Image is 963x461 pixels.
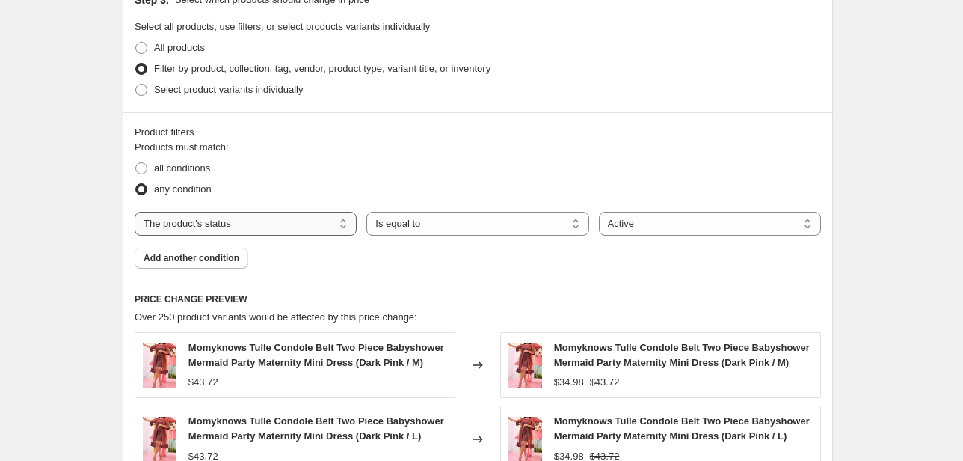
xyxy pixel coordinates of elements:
[135,293,821,305] h6: PRICE CHANGE PREVIEW
[135,311,417,323] span: Over 250 product variants would be affected by this price change:
[590,375,620,390] strike: $43.72
[508,343,542,388] img: PD210104101663-1_80x.jpg
[154,42,205,53] span: All products
[144,252,239,264] span: Add another condition
[135,141,229,153] span: Products must match:
[154,162,210,174] span: all conditions
[554,342,810,368] span: Momyknows Tulle Condole Belt Two Piece Babyshower Mermaid Party Maternity Mini Dress (Dark Pink / M)
[135,248,248,269] button: Add another condition
[554,375,584,390] div: $34.98
[143,343,176,388] img: PD210104101663-1_80x.jpg
[188,342,444,368] span: Momyknows Tulle Condole Belt Two Piece Babyshower Mermaid Party Maternity Mini Dress (Dark Pink / M)
[154,183,212,195] span: any condition
[188,415,444,442] span: Momyknows Tulle Condole Belt Two Piece Babyshower Mermaid Party Maternity Mini Dress (Dark Pink / L)
[554,415,810,442] span: Momyknows Tulle Condole Belt Two Piece Babyshower Mermaid Party Maternity Mini Dress (Dark Pink / L)
[135,21,430,32] span: Select all products, use filters, or select products variants individually
[154,63,490,74] span: Filter by product, collection, tag, vendor, product type, variant title, or inventory
[135,125,821,140] div: Product filters
[154,84,303,95] span: Select product variants individually
[188,375,218,390] div: $43.72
